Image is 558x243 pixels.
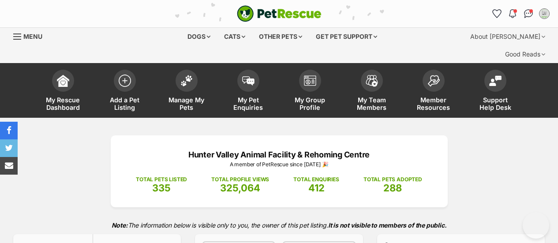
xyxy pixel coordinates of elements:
span: 412 [308,182,325,194]
p: TOTAL PETS ADOPTED [363,176,422,183]
img: member-resources-icon-8e73f808a243e03378d46382f2149f9095a855e16c252ad45f914b54edf8863c.svg [427,75,440,87]
span: 335 [152,182,171,194]
span: My Group Profile [290,96,330,111]
a: Conversations [521,7,536,21]
div: Good Reads [499,45,551,63]
a: Favourites [490,7,504,21]
a: Support Help Desk [464,65,526,118]
a: Member Resources [403,65,464,118]
p: A member of PetRescue since [DATE] 🎉 [124,161,434,168]
div: About [PERSON_NAME] [464,28,551,45]
span: Manage My Pets [167,96,206,111]
p: The information below is visible only to you, the owner of this pet listing. [13,216,545,234]
button: Notifications [506,7,520,21]
strong: It is not visible to members of the public. [328,221,447,229]
div: Cats [218,28,251,45]
p: TOTAL ENQUIRIES [293,176,339,183]
a: PetRescue [237,5,322,22]
img: chat-41dd97257d64d25036548639549fe6c8038ab92f7586957e7f3b1b290dea8141.svg [524,9,533,18]
img: help-desk-icon-fdf02630f3aa405de69fd3d07c3f3aa587a6932b1a1747fa1d2bba05be0121f9.svg [489,75,502,86]
img: dashboard-icon-eb2f2d2d3e046f16d808141f083e7271f6b2e854fb5c12c21221c1fb7104beca.svg [57,75,69,87]
img: add-pet-listing-icon-0afa8454b4691262ce3f59096e99ab1cd57d4a30225e0717b998d2c9b9846f56.svg [119,75,131,87]
span: Add a Pet Listing [105,96,145,111]
img: Peta Smith profile pic [540,9,549,18]
div: Dogs [181,28,217,45]
p: Hunter Valley Animal Facility & Rehoming Centre [124,149,434,161]
img: notifications-46538b983faf8c2785f20acdc204bb7945ddae34d4c08c2a6579f10ce5e182be.svg [509,9,516,18]
strong: Note: [112,221,128,229]
ul: Account quick links [490,7,551,21]
span: Member Resources [414,96,453,111]
img: group-profile-icon-3fa3cf56718a62981997c0bc7e787c4b2cf8bcc04b72c1350f741eb67cf2f40e.svg [304,75,316,86]
img: team-members-icon-5396bd8760b3fe7c0b43da4ab00e1e3bb1a5d9ba89233759b79545d2d3fc5d0d.svg [366,75,378,86]
button: My account [537,7,551,21]
span: 288 [383,182,402,194]
p: TOTAL PETS LISTED [136,176,187,183]
span: Menu [23,33,42,40]
span: My Rescue Dashboard [43,96,83,111]
a: Menu [13,28,49,44]
iframe: Help Scout Beacon - Open [523,212,549,239]
img: pet-enquiries-icon-7e3ad2cf08bfb03b45e93fb7055b45f3efa6380592205ae92323e6603595dc1f.svg [242,76,255,86]
a: My Pet Enquiries [217,65,279,118]
div: Get pet support [310,28,383,45]
span: My Pet Enquiries [228,96,268,111]
img: manage-my-pets-icon-02211641906a0b7f246fdf0571729dbe1e7629f14944591b6c1af311fb30b64b.svg [180,75,193,86]
p: TOTAL PROFILE VIEWS [211,176,269,183]
a: Manage My Pets [156,65,217,118]
a: My Rescue Dashboard [32,65,94,118]
div: Other pets [253,28,308,45]
a: Add a Pet Listing [94,65,156,118]
span: 325,064 [220,182,260,194]
a: My Group Profile [279,65,341,118]
a: My Team Members [341,65,403,118]
span: My Team Members [352,96,392,111]
img: logo-cat-932fe2b9b8326f06289b0f2fb663e598f794de774fb13d1741a6617ecf9a85b4.svg [237,5,322,22]
span: Support Help Desk [476,96,515,111]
